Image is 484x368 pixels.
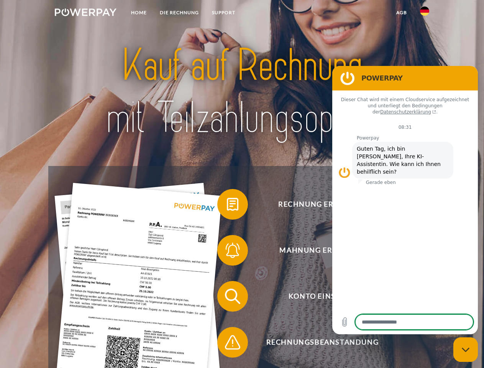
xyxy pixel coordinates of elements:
a: DIE RECHNUNG [153,6,205,20]
img: qb_bell.svg [223,241,242,260]
img: de [420,7,429,16]
a: SUPPORT [205,6,242,20]
img: logo-powerpay-white.svg [55,8,116,16]
button: Mahnung erhalten? [217,235,417,266]
img: qb_search.svg [223,287,242,306]
img: title-powerpay_de.svg [73,37,411,147]
button: Rechnungsbeanstandung [217,327,417,358]
span: Konto einsehen [228,281,416,312]
span: Rechnung erhalten? [228,189,416,220]
button: Rechnung erhalten? [217,189,417,220]
span: Mahnung erhalten? [228,235,416,266]
span: Rechnungsbeanstandung [228,327,416,358]
iframe: Schaltfläche zum Öffnen des Messaging-Fensters; Konversation läuft [453,337,478,362]
button: Konto einsehen [217,281,417,312]
a: agb [390,6,413,20]
img: qb_bill.svg [223,195,242,214]
iframe: Messaging-Fenster [332,66,478,334]
img: qb_warning.svg [223,333,242,352]
a: Home [125,6,153,20]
